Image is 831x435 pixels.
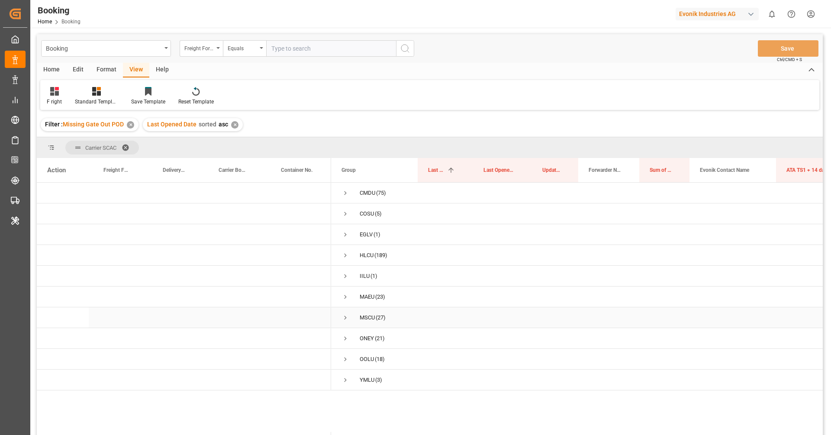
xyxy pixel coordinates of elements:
[37,349,331,370] div: Press SPACE to select this row.
[38,4,81,17] div: Booking
[676,6,762,22] button: Evonik Industries AG
[589,167,621,173] span: Forwarder Name
[131,98,165,106] div: Save Template
[37,287,331,307] div: Press SPACE to select this row.
[37,63,66,77] div: Home
[149,63,175,77] div: Help
[37,245,331,266] div: Press SPACE to select this row.
[777,56,802,63] span: Ctrl/CMD + S
[374,245,387,265] span: (189)
[47,166,66,174] div: Action
[184,42,214,52] div: Freight Forwarder's Reference No.
[360,266,370,286] div: IILU
[650,167,671,173] span: Sum of Events
[223,40,266,57] button: open menu
[178,98,214,106] div: Reset Template
[38,19,52,25] a: Home
[46,42,161,53] div: Booking
[47,98,62,106] div: F right
[37,266,331,287] div: Press SPACE to select this row.
[360,287,374,307] div: MAEU
[786,167,830,173] span: ATA TS1 + 14 days
[360,329,374,348] div: ONEY
[103,167,130,173] span: Freight Forwarder's Reference No.
[676,8,759,20] div: Evonik Industries AG
[37,224,331,245] div: Press SPACE to select this row.
[375,349,385,369] span: (18)
[782,4,801,24] button: Help Center
[123,63,149,77] div: View
[37,203,331,224] div: Press SPACE to select this row.
[376,308,386,328] span: (27)
[428,167,444,173] span: Last Opened Date
[281,167,312,173] span: Container No.
[180,40,223,57] button: open menu
[63,121,124,128] span: Missing Gate Out POD
[360,225,373,245] div: EGLV
[542,167,560,173] span: Update Last Opened By
[376,183,386,203] span: (75)
[219,167,248,173] span: Carrier Booking No.
[396,40,414,57] button: search button
[483,167,514,173] span: Last Opened By
[228,42,257,52] div: Equals
[762,4,782,24] button: show 0 new notifications
[700,167,749,173] span: Evonik Contact Name
[37,183,331,203] div: Press SPACE to select this row.
[199,121,216,128] span: sorted
[360,245,374,265] div: HLCU
[375,287,385,307] span: (23)
[360,349,374,369] div: OOLU
[375,370,382,390] span: (3)
[41,40,171,57] button: open menu
[90,63,123,77] div: Format
[219,121,228,128] span: asc
[37,307,331,328] div: Press SPACE to select this row.
[360,183,375,203] div: CMDU
[341,167,356,173] span: Group
[374,225,380,245] span: (1)
[37,370,331,390] div: Press SPACE to select this row.
[147,121,196,128] span: Last Opened Date
[85,145,116,151] span: Carrier SCAC
[375,329,385,348] span: (21)
[127,121,134,129] div: ✕
[66,63,90,77] div: Edit
[370,266,377,286] span: (1)
[163,167,186,173] span: Delivery No.
[360,370,374,390] div: YMLU
[266,40,396,57] input: Type to search
[360,308,375,328] div: MSCU
[75,98,118,106] div: Standard Templates
[758,40,818,57] button: Save
[360,204,374,224] div: COSU
[375,204,382,224] span: (5)
[37,328,331,349] div: Press SPACE to select this row.
[231,121,238,129] div: ✕
[45,121,63,128] span: Filter :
